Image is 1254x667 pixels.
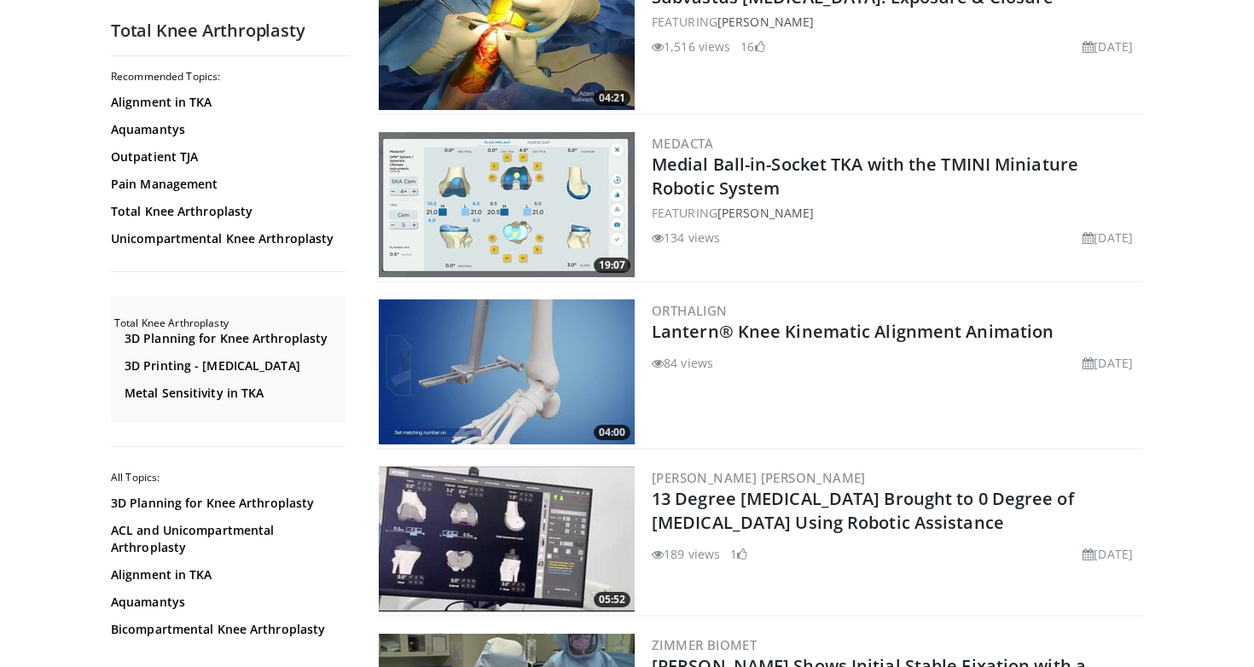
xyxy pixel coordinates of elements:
li: 189 views [652,545,720,563]
span: 19:07 [594,258,630,273]
a: Metal Sensitivity in TKA [125,385,341,402]
h2: Total Knee Arthroplasty [111,20,350,42]
h2: Total Knee Arthroplasty [114,316,345,330]
a: 3D Planning for Knee Arthroplasty [111,495,341,512]
a: Medial Ball-in-Socket TKA with the TMINI Miniature Robotic System [652,153,1078,200]
a: Total Knee Arthroplasty [111,203,341,220]
a: Alignment in TKA [111,566,341,583]
span: 04:00 [594,425,630,440]
li: 1,516 views [652,38,730,55]
a: Medacta [652,135,714,152]
a: Bilateral Knee Arthroplasty [111,648,341,665]
a: Zimmer Biomet [652,636,757,653]
a: Unicompartmental Knee Arthroplasty [111,230,341,247]
a: ACL and Unicompartmental Arthroplasty [111,522,341,556]
li: [DATE] [1083,354,1133,372]
a: 3D Printing - [MEDICAL_DATA] [125,357,341,374]
a: [PERSON_NAME] [717,205,814,221]
img: 5ec4102d-3819-4419-b91d-4ccd348eed71.300x170_q85_crop-smart_upscale.jpg [379,299,635,444]
img: e4c7c2de-3208-4948-8bee-7202992581dd.300x170_q85_crop-smart_upscale.jpg [379,132,635,277]
li: 134 views [652,229,720,246]
a: [PERSON_NAME] [PERSON_NAME] [652,469,866,486]
li: [DATE] [1083,545,1133,563]
li: 84 views [652,354,713,372]
li: [DATE] [1083,229,1133,246]
span: 04:21 [594,90,630,106]
h2: Recommended Topics: [111,70,345,84]
div: FEATURING [652,204,1140,222]
li: 16 [740,38,764,55]
a: Aquamantys [111,121,341,138]
a: Aquamantys [111,594,341,611]
a: 3D Planning for Knee Arthroplasty [125,330,341,347]
a: [PERSON_NAME] [717,14,814,30]
a: Lantern® Knee Kinematic Alignment Animation [652,320,1054,343]
span: 05:52 [594,592,630,607]
li: [DATE] [1083,38,1133,55]
a: Pain Management [111,176,341,193]
a: 19:07 [379,132,635,277]
a: 04:00 [379,299,635,444]
img: 3cdd51bc-6bc3-4385-96c0-430fa60cf841.300x170_q85_crop-smart_upscale.jpg [379,467,635,612]
a: 13 Degree [MEDICAL_DATA] Brought to 0 Degree of [MEDICAL_DATA] Using Robotic Assistance [652,487,1074,534]
a: Alignment in TKA [111,94,341,111]
a: OrthAlign [652,302,728,319]
a: Bicompartmental Knee Arthroplasty [111,621,341,638]
div: FEATURING [652,13,1140,31]
a: Outpatient TJA [111,148,341,165]
li: 1 [730,545,747,563]
h2: All Topics: [111,471,345,484]
a: 05:52 [379,467,635,612]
